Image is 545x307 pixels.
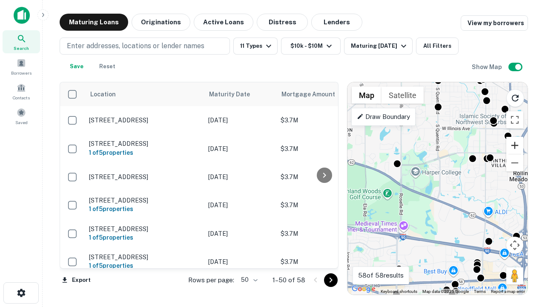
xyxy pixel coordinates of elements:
p: Rows per page: [188,275,234,285]
button: $10k - $10M [281,38,341,55]
button: Keyboard shortcuts [381,289,417,295]
div: 50 [238,274,259,286]
button: Lenders [311,14,362,31]
div: Maturing [DATE] [351,41,409,51]
button: Drag Pegman onto the map to open Street View [506,267,523,284]
button: Enter addresses, locations or lender names [60,38,230,55]
p: [DATE] [208,229,272,238]
span: Mortgage Amount [281,89,346,99]
p: $3.7M [281,257,366,266]
a: Terms (opens in new tab) [474,289,486,294]
h6: 1 of 5 properties [89,204,200,214]
span: Contacts [13,94,30,101]
p: [DATE] [208,200,272,210]
th: Location [85,82,204,106]
p: [DATE] [208,116,272,125]
p: [DATE] [208,257,272,266]
p: $3.7M [281,172,366,182]
button: Go to next page [324,273,338,287]
p: $3.7M [281,229,366,238]
button: Originations [132,14,190,31]
span: Borrowers [11,70,32,76]
p: [DATE] [208,172,272,182]
button: Distress [257,14,308,31]
a: Search [3,30,40,53]
p: [STREET_ADDRESS] [89,140,200,148]
p: [STREET_ADDRESS] [89,116,200,124]
button: Maturing Loans [60,14,128,31]
button: Export [60,274,93,287]
button: Active Loans [194,14,253,31]
button: Toggle fullscreen view [506,111,523,128]
a: Contacts [3,80,40,103]
button: Zoom out [506,154,523,171]
span: Maturity Date [209,89,261,99]
p: 1–50 of 58 [272,275,305,285]
a: Saved [3,104,40,127]
a: Report a map error [491,289,525,294]
a: Open this area in Google Maps (opens a new window) [350,284,378,295]
p: Enter addresses, locations or lender names [67,41,204,51]
h6: 1 of 5 properties [89,148,200,157]
a: Borrowers [3,55,40,78]
p: [STREET_ADDRESS] [89,197,200,204]
span: Search [14,45,29,52]
button: 11 Types [233,38,278,55]
span: Saved [15,119,28,126]
p: [STREET_ADDRESS] [89,253,200,261]
p: $3.7M [281,116,366,125]
div: 0 0 [347,82,528,295]
p: $3.7M [281,200,366,210]
button: Maturing [DATE] [344,38,413,55]
p: Draw Boundary [357,112,410,122]
img: Google [350,284,378,295]
th: Mortgage Amount [276,82,370,106]
button: Save your search to get updates of matches that match your search criteria. [63,58,90,75]
h6: 1 of 5 properties [89,261,200,270]
p: [STREET_ADDRESS] [89,225,200,233]
p: $3.7M [281,144,366,153]
button: Reset [94,58,121,75]
p: 58 of 58 results [358,270,404,281]
span: Map data ©2025 Google [422,289,469,294]
button: Zoom in [506,137,523,154]
iframe: Chat Widget [502,211,545,252]
button: Reload search area [506,89,524,107]
h6: Show Map [472,62,503,72]
button: All Filters [416,38,459,55]
img: capitalize-icon.png [14,7,30,24]
p: [DATE] [208,144,272,153]
span: Location [90,89,116,99]
button: Show satellite imagery [381,87,424,104]
h6: 1 of 5 properties [89,233,200,242]
p: [STREET_ADDRESS] [89,173,200,181]
a: View my borrowers [461,15,528,31]
button: Show street map [352,87,381,104]
th: Maturity Date [204,82,276,106]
